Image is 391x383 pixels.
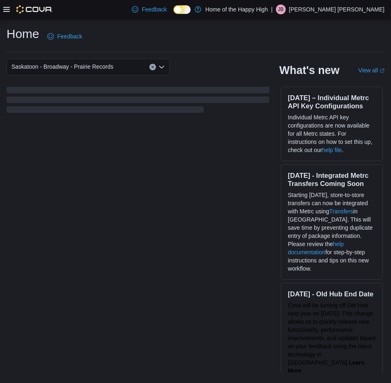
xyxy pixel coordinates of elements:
[278,4,284,14] span: JB
[205,4,268,14] p: Home of the Happy High
[329,208,353,215] a: Transfers
[158,64,165,70] button: Open list of options
[288,94,376,110] h3: [DATE] – Individual Metrc API Key Configurations
[288,171,376,188] h3: [DATE] - Integrated Metrc Transfers Coming Soon
[288,290,376,298] h3: [DATE] - Old Hub End Date
[7,88,269,114] span: Loading
[288,241,344,255] a: help documentation
[288,113,376,154] p: Individual Metrc API key configurations are now available for all Metrc states. For instructions ...
[7,26,39,42] h1: Home
[358,67,384,74] a: View allExternal link
[276,4,286,14] div: Jackson Brunet
[322,147,342,153] a: help file
[173,5,191,14] input: Dark Mode
[44,28,85,45] a: Feedback
[129,1,170,18] a: Feedback
[279,64,339,77] h2: What's new
[380,68,384,73] svg: External link
[271,4,273,14] p: |
[16,5,53,13] img: Cova
[57,32,82,40] span: Feedback
[11,62,113,72] span: Saskatoon - Broadway - Prairie Records
[149,64,156,70] button: Clear input
[288,302,375,366] span: Cova will be turning off Old Hub next year on [DATE]. This change allows us to quickly release ne...
[142,5,167,13] span: Feedback
[289,4,384,14] p: [PERSON_NAME] [PERSON_NAME]
[288,191,376,273] p: Starting [DATE], store-to-store transfers can now be integrated with Metrc using in [GEOGRAPHIC_D...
